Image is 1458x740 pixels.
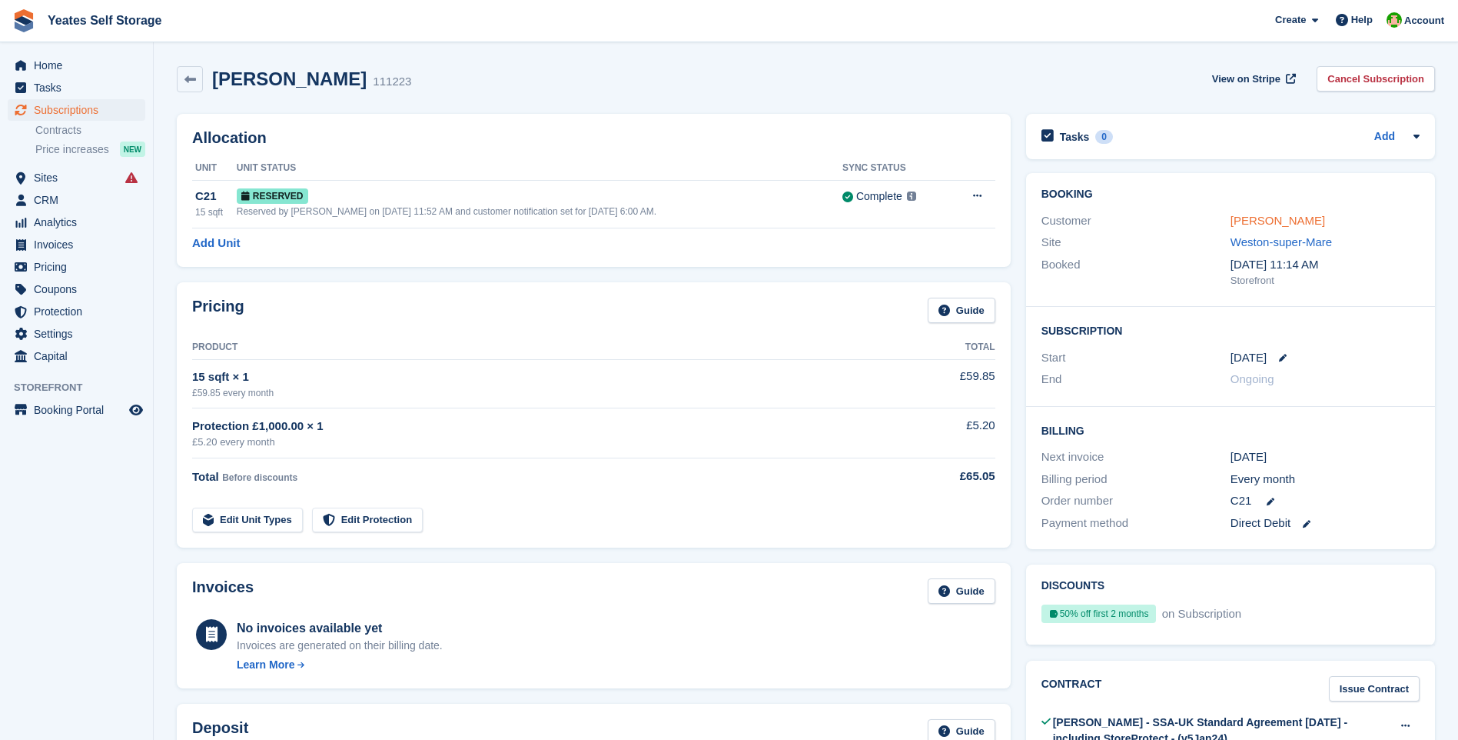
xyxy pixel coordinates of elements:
[1041,322,1420,338] h2: Subscription
[1041,212,1230,230] div: Customer
[34,234,126,255] span: Invoices
[8,99,145,121] a: menu
[1230,273,1420,288] div: Storefront
[34,399,126,421] span: Booking Portal
[192,435,888,450] div: £5.20 every month
[8,55,145,76] a: menu
[12,9,35,32] img: stora-icon-8386f47178a22dfd0bd8f6a31ec36ba5ce8667c1dd55bd0f319d3a0aa187defe.svg
[1230,349,1267,367] time: 2025-10-09 00:00:00 UTC
[237,657,443,673] a: Learn More
[35,141,145,158] a: Price increases NEW
[1387,12,1402,28] img: Angela Field
[928,578,995,604] a: Guide
[312,508,423,533] a: Edit Protection
[34,301,126,322] span: Protection
[888,408,995,458] td: £5.20
[192,235,240,252] a: Add Unit
[192,470,219,483] span: Total
[127,401,145,419] a: Preview store
[1329,676,1420,702] a: Issue Contract
[192,578,254,604] h2: Invoices
[34,212,126,233] span: Analytics
[192,298,244,323] h2: Pricing
[35,142,109,157] span: Price increases
[1230,256,1420,274] div: [DATE] 11:14 AM
[928,298,995,323] a: Guide
[1317,66,1435,92] a: Cancel Subscription
[907,192,916,201] img: icon-info-grey-7440780725fd019a000dd9b08b2336e03edf1995a4989e88bcd33f0948082b44.svg
[8,189,145,211] a: menu
[8,301,145,322] a: menu
[192,508,303,533] a: Edit Unit Types
[212,68,367,89] h2: [PERSON_NAME]
[1041,676,1102,702] h2: Contract
[1095,130,1113,144] div: 0
[237,188,308,204] span: Reserved
[34,167,126,188] span: Sites
[1230,214,1325,227] a: [PERSON_NAME]
[14,380,153,395] span: Storefront
[237,619,443,638] div: No invoices available yet
[8,212,145,233] a: menu
[842,156,948,181] th: Sync Status
[1041,448,1230,466] div: Next invoice
[1230,372,1274,385] span: Ongoing
[8,399,145,421] a: menu
[1404,13,1444,28] span: Account
[8,278,145,300] a: menu
[237,205,842,218] div: Reserved by [PERSON_NAME] on [DATE] 11:52 AM and customer notification set for [DATE] 6:00 AM.
[1230,471,1420,488] div: Every month
[8,234,145,255] a: menu
[34,55,126,76] span: Home
[34,278,126,300] span: Coupons
[8,345,145,367] a: menu
[125,172,138,184] i: Smart entry sync failures have occurred
[888,468,995,485] div: £65.05
[1041,234,1230,252] div: Site
[34,189,126,211] span: CRM
[192,368,888,386] div: 15 sqft × 1
[888,335,995,360] th: Total
[192,335,888,360] th: Product
[1041,422,1420,438] h2: Billing
[34,256,126,278] span: Pricing
[1041,371,1230,388] div: End
[1230,235,1332,248] a: Weston-super-Mare
[1159,607,1241,620] span: on Subscription
[1041,515,1230,532] div: Payment method
[1230,448,1420,466] div: [DATE]
[192,129,995,147] h2: Allocation
[888,359,995,408] td: £59.85
[1041,580,1420,592] h2: Discounts
[1351,12,1373,28] span: Help
[1212,72,1280,87] span: View on Stripe
[1041,256,1230,288] div: Booked
[34,323,126,345] span: Settings
[856,188,902,205] div: Complete
[195,188,237,205] div: C21
[34,345,126,367] span: Capital
[237,156,842,181] th: Unit Status
[1041,349,1230,367] div: Start
[42,8,168,33] a: Yeates Self Storage
[1041,188,1420,201] h2: Booking
[237,657,294,673] div: Learn More
[1275,12,1306,28] span: Create
[35,123,145,138] a: Contracts
[1041,492,1230,510] div: Order number
[1041,605,1156,623] div: 50% off first 2 months
[34,99,126,121] span: Subscriptions
[1230,492,1252,510] span: C21
[1041,471,1230,488] div: Billing period
[237,638,443,654] div: Invoices are generated on their billing date.
[1230,515,1420,532] div: Direct Debit
[195,205,237,219] div: 15 sqft
[1060,130,1090,144] h2: Tasks
[1206,66,1299,92] a: View on Stripe
[192,386,888,400] div: £59.85 every month
[120,142,145,157] div: NEW
[1374,128,1395,146] a: Add
[8,167,145,188] a: menu
[373,73,411,91] div: 111223
[8,77,145,98] a: menu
